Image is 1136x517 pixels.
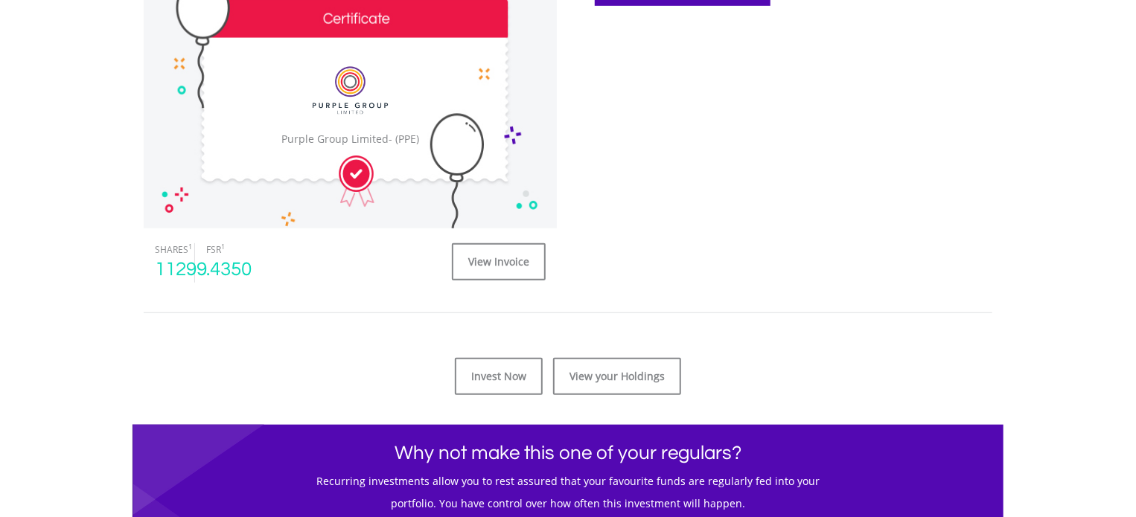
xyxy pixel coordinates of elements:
[296,57,405,124] img: EQU.ZA.PPE.png
[221,242,225,251] sup: 1
[452,243,546,280] a: View Invoice
[389,132,419,146] span: - (PPE)
[144,440,992,466] h1: Why not make this one of your regulars?
[206,256,255,283] div: .4350
[144,496,992,511] h5: portfolio. You have control over how often this investment will happen.
[144,474,992,489] h5: Recurring investments allow you to rest assured that your favourite funds are regularly fed into ...
[455,358,543,395] a: Invest Now
[553,358,681,395] a: View your Holdings
[155,243,183,256] div: SHARES
[188,242,192,251] sup: 1
[155,256,183,283] div: 11299
[278,132,422,147] div: Purple Group Limited
[206,243,255,256] div: FSR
